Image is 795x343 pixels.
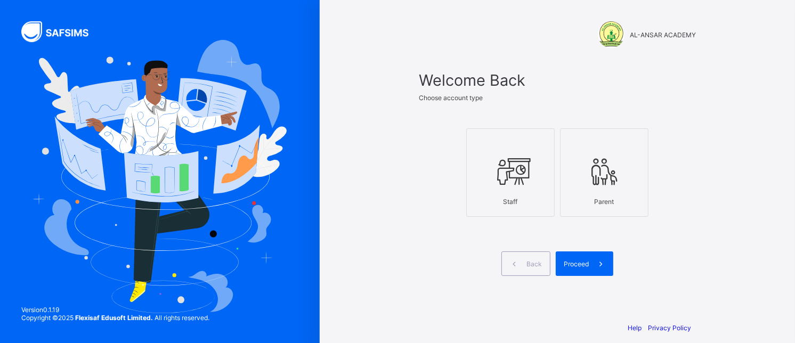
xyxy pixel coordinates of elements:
img: Hero Image [33,40,287,313]
img: SAFSIMS Logo [21,21,101,42]
span: Proceed [564,260,589,268]
span: Back [526,260,542,268]
span: Welcome Back [419,71,696,89]
span: AL-ANSAR ACADEMY [630,31,696,39]
span: Copyright © 2025 All rights reserved. [21,314,209,322]
span: Choose account type [419,94,483,102]
a: Help [628,324,642,332]
span: Version 0.1.19 [21,306,209,314]
div: Parent [566,192,643,211]
div: Staff [472,192,549,211]
strong: Flexisaf Edusoft Limited. [75,314,153,322]
a: Privacy Policy [648,324,691,332]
